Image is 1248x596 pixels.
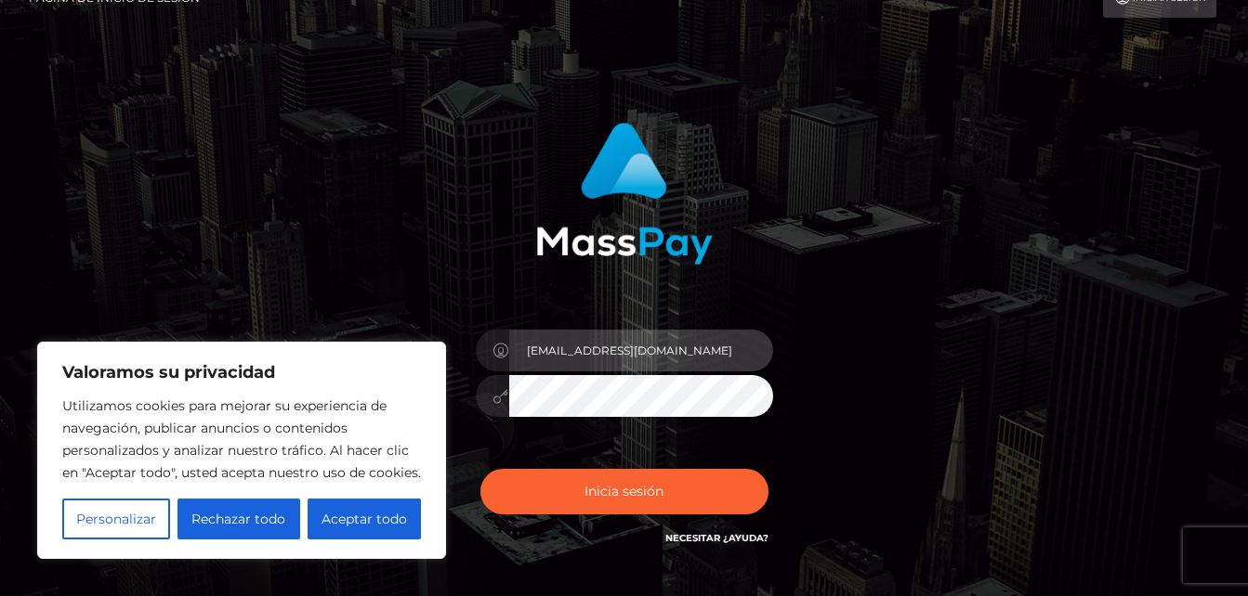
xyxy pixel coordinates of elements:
[37,342,446,559] div: Valoramos su privacidad
[62,361,421,383] p: Valoramos su privacidad
[308,499,421,539] button: Aceptar todo
[509,330,773,371] input: Nombre de usuario...
[536,123,713,265] img: Inicio de sesión de MassPay
[480,469,769,514] button: Inicia sesión
[62,499,170,539] button: Personalizar
[177,499,299,539] button: Rechazar todo
[665,532,769,544] a: Necesitar ¿Ayuda?
[62,395,421,484] p: Utilizamos cookies para mejorar su experiencia de navegación, publicar anuncios o contenidos pers...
